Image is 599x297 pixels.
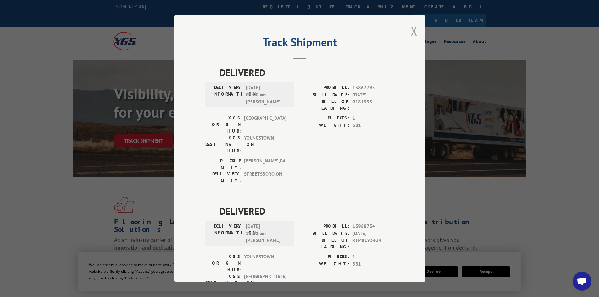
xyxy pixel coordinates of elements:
span: [DATE] [352,230,394,237]
span: [PERSON_NAME] , GA [244,157,286,171]
span: [DATE] 11:52 am [PERSON_NAME] [246,223,288,244]
span: 13988734 [352,223,394,230]
span: [GEOGRAPHIC_DATA] [244,273,286,293]
label: XGS ORIGIN HUB: [205,115,241,135]
span: RTM8193434 [352,237,394,250]
label: BILL DATE: [300,91,349,99]
h2: Track Shipment [205,38,394,50]
button: Close modal [411,23,418,39]
span: 581 [352,122,394,129]
span: 9181993 [352,98,394,112]
span: 581 [352,261,394,268]
label: XGS DESTINATION HUB: [205,135,241,154]
span: [DATE] 09:00 am [PERSON_NAME] [246,84,288,106]
span: DELIVERED [219,65,394,80]
span: YOUNGSTOWN [244,135,286,154]
label: PROBILL: [300,223,349,230]
label: PROBILL: [300,84,349,91]
label: BILL OF LADING: [300,237,349,250]
div: Open chat [573,272,591,291]
label: BILL OF LADING: [300,98,349,112]
span: 13867793 [352,84,394,91]
span: [GEOGRAPHIC_DATA] [244,115,286,135]
label: PIECES: [300,253,349,261]
label: BILL DATE: [300,230,349,237]
label: DELIVERY CITY: [205,171,241,184]
label: XGS ORIGIN HUB: [205,253,241,273]
span: 1 [352,115,394,122]
label: PICKUP CITY: [205,157,241,171]
label: WEIGHT: [300,261,349,268]
label: WEIGHT: [300,122,349,129]
span: STREETSBORO , OH [244,171,286,184]
span: DELIVERED [219,204,394,218]
span: [DATE] [352,91,394,99]
span: 1 [352,253,394,261]
label: PIECES: [300,115,349,122]
label: DELIVERY INFORMATION: [207,223,243,244]
label: DELIVERY INFORMATION: [207,84,243,106]
span: YOUNGSTOWN [244,253,286,273]
label: XGS DESTINATION HUB: [205,273,241,293]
